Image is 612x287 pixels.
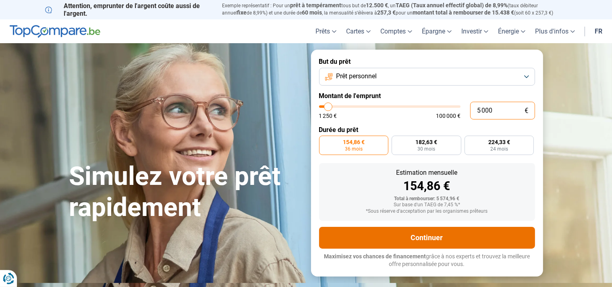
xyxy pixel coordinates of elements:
button: Continuer [319,227,535,249]
span: 36 mois [345,147,363,151]
span: Prêt personnel [336,72,377,81]
a: fr [590,19,607,43]
a: Comptes [375,19,417,43]
span: 30 mois [417,147,435,151]
div: Total à rembourser: 5 574,96 € [326,196,529,202]
h1: Simulez votre prêt rapidement [69,161,301,223]
span: 12.500 € [366,2,388,8]
div: 154,86 € [326,180,529,192]
button: Prêt personnel [319,68,535,86]
div: Estimation mensuelle [326,170,529,176]
span: 24 mois [490,147,508,151]
span: 257,3 € [378,9,396,16]
a: Prêts [311,19,341,43]
img: TopCompare [10,25,100,38]
label: Montant de l'emprunt [319,92,535,100]
p: Attention, emprunter de l'argent coûte aussi de l'argent. [45,2,213,17]
a: Énergie [493,19,530,43]
span: 60 mois [302,9,322,16]
div: *Sous réserve d'acceptation par les organismes prêteurs [326,209,529,214]
span: € [525,107,529,114]
span: 154,86 € [343,139,365,145]
a: Investir [456,19,493,43]
p: grâce à nos experts et trouvez la meilleure offre personnalisée pour vous. [319,253,535,268]
p: Exemple représentatif : Pour un tous but de , un (taux débiteur annuel de 8,99%) et une durée de ... [222,2,567,17]
div: Sur base d'un TAEG de 7,45 %* [326,202,529,208]
span: 100 000 € [436,113,461,119]
span: montant total à rembourser de 15.438 € [413,9,514,16]
span: 1 250 € [319,113,337,119]
a: Plus d'infos [530,19,580,43]
span: prêt à tempérament [290,2,342,8]
label: But du prêt [319,58,535,65]
a: Cartes [341,19,375,43]
span: TAEG (Taux annuel effectif global) de 8,99% [396,2,508,8]
a: Épargne [417,19,456,43]
label: Durée du prêt [319,126,535,134]
span: Maximisez vos chances de financement [324,253,426,260]
span: 182,63 € [415,139,437,145]
span: fixe [237,9,247,16]
span: 224,33 € [488,139,510,145]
